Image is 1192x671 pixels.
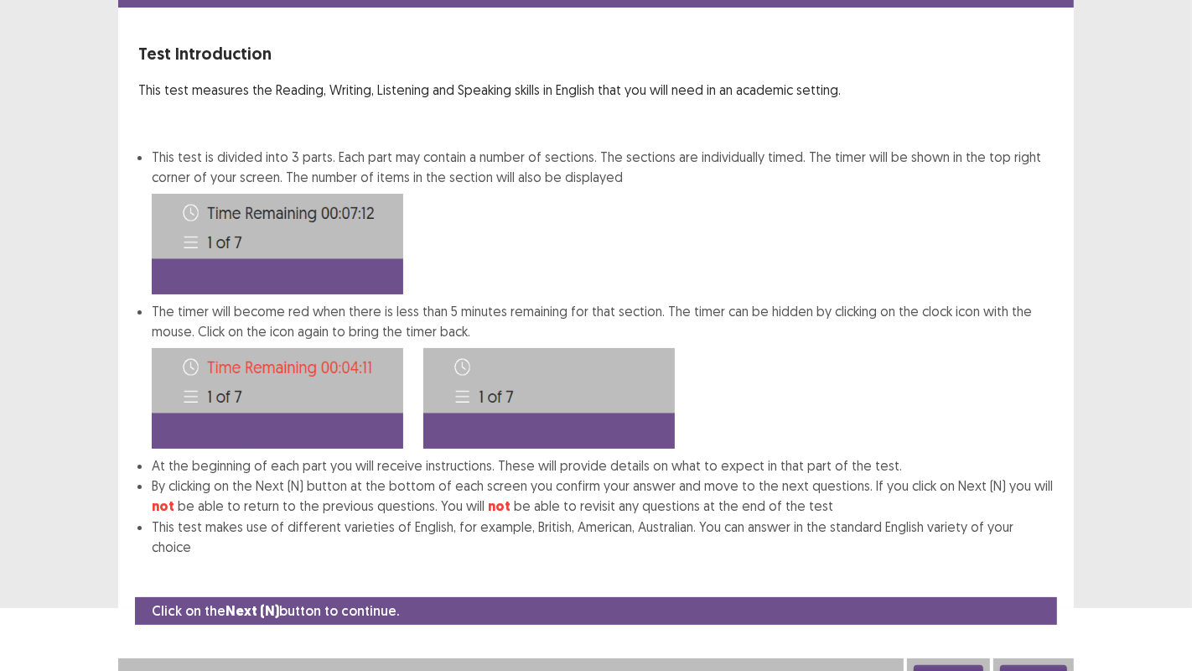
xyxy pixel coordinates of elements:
[152,301,1054,455] li: The timer will become red when there is less than 5 minutes remaining for that section. The timer...
[152,476,1054,517] li: By clicking on the Next (N) button at the bottom of each screen you confirm your answer and move ...
[423,348,675,449] img: Time-image
[488,497,510,515] strong: not
[138,80,1054,100] p: This test measures the Reading, Writing, Listening and Speaking skills in English that you will n...
[225,602,279,620] strong: Next (N)
[152,517,1054,557] li: This test makes use of different varieties of English, for example, British, American, Australian...
[138,41,1054,66] p: Test Introduction
[152,348,403,449] img: Time-image
[152,455,1054,476] li: At the beginning of each part you will receive instructions. These will provide details on what t...
[152,147,1054,294] li: This test is divided into 3 parts. Each part may contain a number of sections. The sections are i...
[152,497,174,515] strong: not
[152,601,399,622] p: Click on the button to continue.
[152,194,403,294] img: Time-image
